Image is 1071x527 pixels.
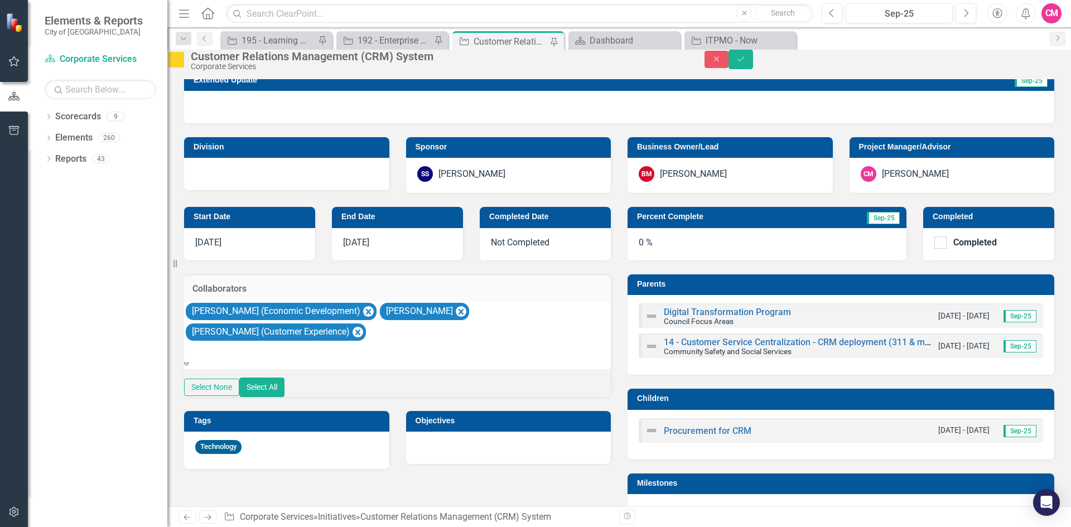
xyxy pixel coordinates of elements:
a: 192 - Enterprise Resource Planning (ERP) – Software selection and implementation [339,33,431,47]
a: Dashboard [571,33,677,47]
div: Remove Jackie Strangis (Customer Experience) [353,327,363,337]
span: Elements & Reports [45,14,143,27]
div: Corporate Services [191,62,682,71]
div: 9 [107,112,124,122]
h3: Tags [194,417,384,425]
h3: Completed Date [489,212,605,221]
h3: Sponsor [416,143,606,151]
span: Sep-25 [1004,310,1036,322]
input: Search Below... [45,80,156,99]
button: Select All [239,378,284,397]
img: Caution [167,51,185,69]
div: [PERSON_NAME] [660,168,727,181]
div: 195 - Learning Management System Implementation [242,33,315,47]
input: Search ClearPoint... [226,4,813,23]
div: [PERSON_NAME] (Economic Development) [189,303,362,320]
h3: Milestones [637,479,1049,487]
div: [PERSON_NAME] [383,303,455,320]
h3: Division [194,143,384,151]
span: Sep-25 [867,212,900,224]
button: Select None [184,379,239,396]
a: Elements [55,132,93,144]
small: [DATE] - [DATE] [938,311,990,321]
div: Remove Sara Chamberlain (Economic Development) [363,306,374,317]
a: 14 - Customer Service Centralization - CRM deployment (311 & multichannel approach) [664,337,1012,347]
h3: Start Date [194,212,310,221]
span: [DATE] [195,237,221,248]
small: [DATE] - [DATE] [938,341,990,351]
button: Sep-25 [846,3,953,23]
button: Search [755,6,811,21]
h3: Completed [933,212,1049,221]
h3: Business Owner/Lead [637,143,827,151]
div: Sep-25 [850,7,949,21]
div: 43 [92,154,110,163]
div: Customer Relations Management (CRM) System [191,50,682,62]
a: Digital Transformation Program [664,307,791,317]
span: Sep-25 [1004,425,1036,437]
div: BM [639,166,654,182]
span: Sep-25 [1004,340,1036,352]
a: 195 - Learning Management System Implementation [223,33,315,47]
div: 260 [98,133,120,143]
span: Sep-25 [1015,75,1048,87]
div: ITPMO - Now [706,33,793,47]
a: Reports [55,153,86,166]
a: Corporate Services [45,53,156,66]
h3: Extended Update [194,76,751,84]
a: Corporate Services [240,511,313,522]
h3: Children [637,394,1049,403]
small: City of [GEOGRAPHIC_DATA] [45,27,143,36]
button: CM [1041,3,1062,23]
div: CM [861,166,876,182]
div: Remove Claudia Roubaud [456,306,466,317]
div: » » [224,511,611,524]
span: Technology [195,440,242,454]
a: ITPMO - Now [687,33,793,47]
small: Community Safety and Social Services [664,347,792,356]
small: [DATE] - [DATE] [938,425,990,436]
img: Not Defined [645,310,658,323]
div: SS [417,166,433,182]
h3: Percent Complete [637,212,812,221]
img: Not Defined [645,424,658,437]
a: Initiatives [318,511,356,522]
h3: Project Manager/Advisor [859,143,1049,151]
span: [DATE] [343,237,369,248]
h3: Collaborators [192,284,602,294]
div: Customer Relations Management (CRM) System [474,35,547,49]
img: Not Defined [645,340,658,353]
div: [PERSON_NAME] [882,168,949,181]
div: Not Completed [480,228,611,260]
span: Search [771,8,795,17]
div: [PERSON_NAME] (Customer Experience) [189,324,351,340]
div: 0 % [628,228,906,260]
img: ClearPoint Strategy [6,13,25,32]
a: Scorecards [55,110,101,123]
div: Open Intercom Messenger [1033,489,1060,516]
div: Dashboard [590,33,677,47]
div: [PERSON_NAME] [438,168,505,181]
a: Procurement for CRM [664,426,751,436]
div: 192 - Enterprise Resource Planning (ERP) – Software selection and implementation [358,33,431,47]
small: Council Focus Areas [664,317,734,326]
div: Customer Relations Management (CRM) System [360,511,551,522]
h3: Parents [637,280,1049,288]
h3: Objectives [416,417,606,425]
h3: End Date [341,212,457,221]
